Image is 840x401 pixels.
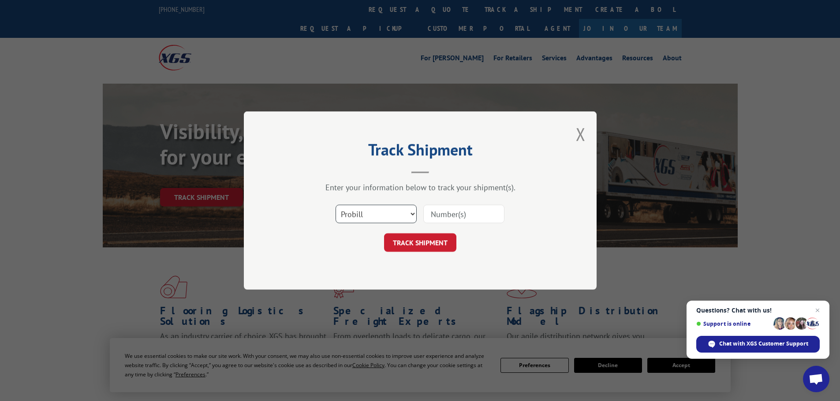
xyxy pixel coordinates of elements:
[696,336,820,353] div: Chat with XGS Customer Support
[576,122,586,146] button: Close modal
[719,340,808,348] span: Chat with XGS Customer Support
[812,305,823,316] span: Close chat
[384,233,456,252] button: TRACK SHIPMENT
[696,320,770,327] span: Support is online
[423,205,504,223] input: Number(s)
[696,307,820,314] span: Questions? Chat with us!
[803,366,829,392] div: Open chat
[288,143,553,160] h2: Track Shipment
[288,182,553,192] div: Enter your information below to track your shipment(s).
